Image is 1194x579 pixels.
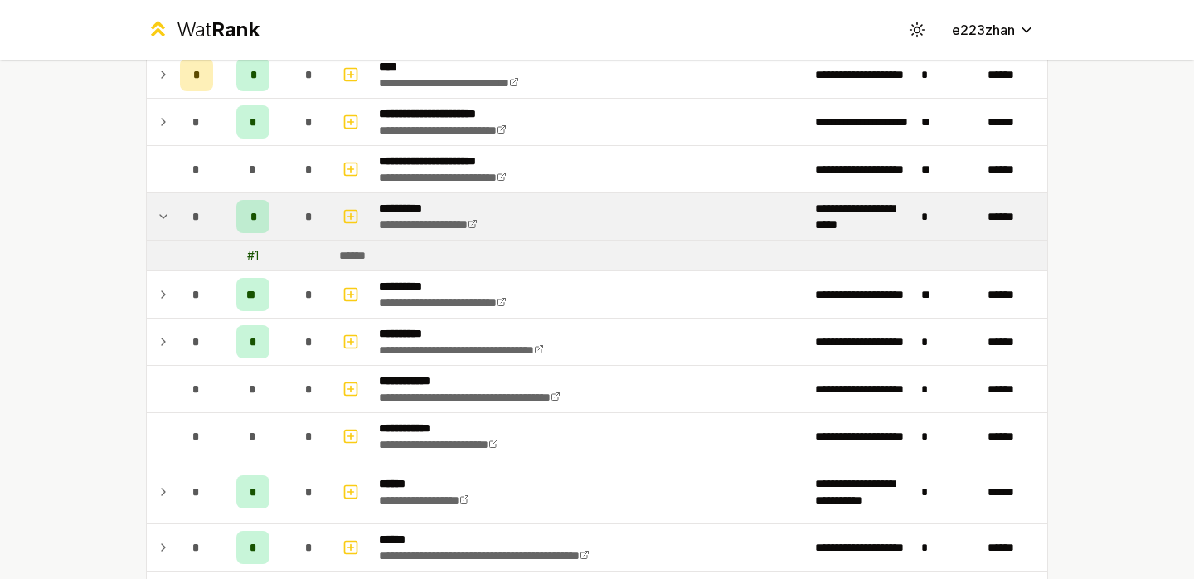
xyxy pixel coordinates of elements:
div: Wat [177,17,260,43]
button: e223zhan [939,15,1048,45]
div: # 1 [247,247,259,264]
a: WatRank [146,17,260,43]
span: Rank [211,17,260,41]
span: e223zhan [952,20,1015,40]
